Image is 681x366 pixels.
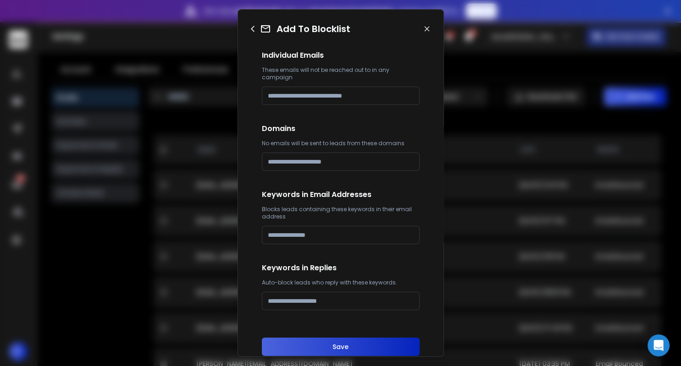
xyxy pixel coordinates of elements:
p: Blocks leads containing these keywords in their email address [262,206,420,220]
button: Save [262,338,420,356]
h1: Domains [262,123,420,134]
p: Auto-block leads who reply with these keywords. [262,279,420,286]
h1: Keywords in Email Addresses [262,189,420,200]
p: These emails will not be reached out to in any campaign [262,66,420,81]
div: Open Intercom Messenger [648,334,670,356]
h1: Individual Emails [262,50,420,61]
h1: Keywords in Replies [262,262,420,273]
p: No emails will be sent to leads from these domains [262,140,420,147]
h1: Add To Blocklist [277,22,350,35]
